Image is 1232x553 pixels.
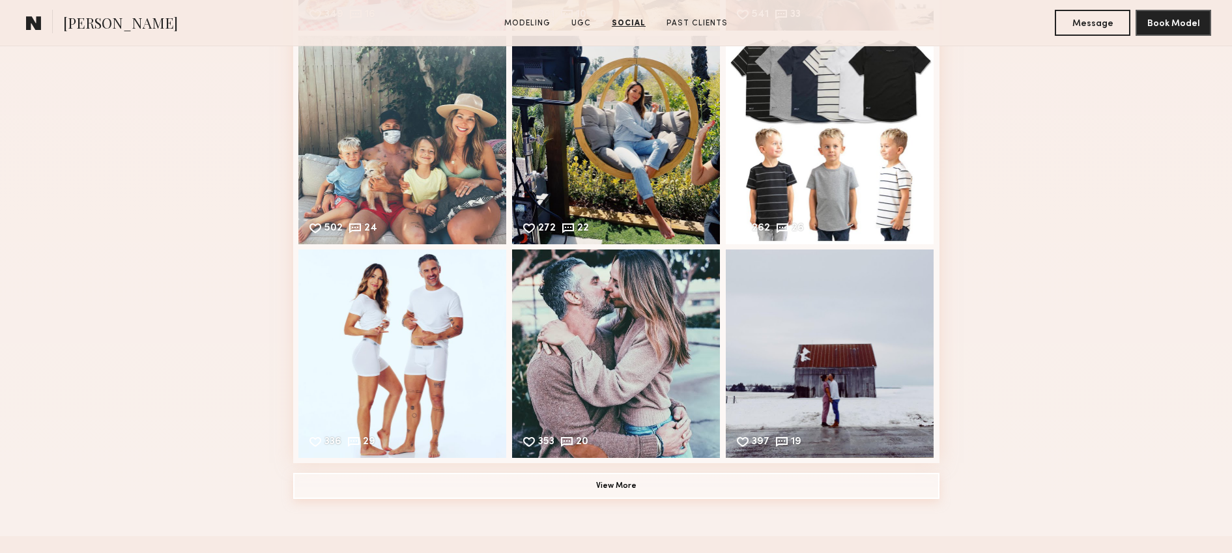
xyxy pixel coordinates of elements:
span: [PERSON_NAME] [63,13,178,36]
div: 502 [324,223,343,235]
div: 26 [792,223,804,235]
button: View More [293,473,939,499]
div: 20 [576,437,588,449]
button: Message [1055,10,1130,36]
button: Book Model [1136,10,1211,36]
div: 19 [791,437,801,449]
div: 272 [538,223,556,235]
div: 353 [538,437,554,449]
div: 336 [324,437,341,449]
a: Book Model [1136,17,1211,28]
div: 262 [752,223,770,235]
a: UGC [566,18,596,29]
div: 22 [577,223,589,235]
div: 397 [752,437,769,449]
div: 29 [363,437,375,449]
div: 24 [364,223,377,235]
a: Social [607,18,651,29]
a: Past Clients [661,18,733,29]
a: Modeling [499,18,556,29]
